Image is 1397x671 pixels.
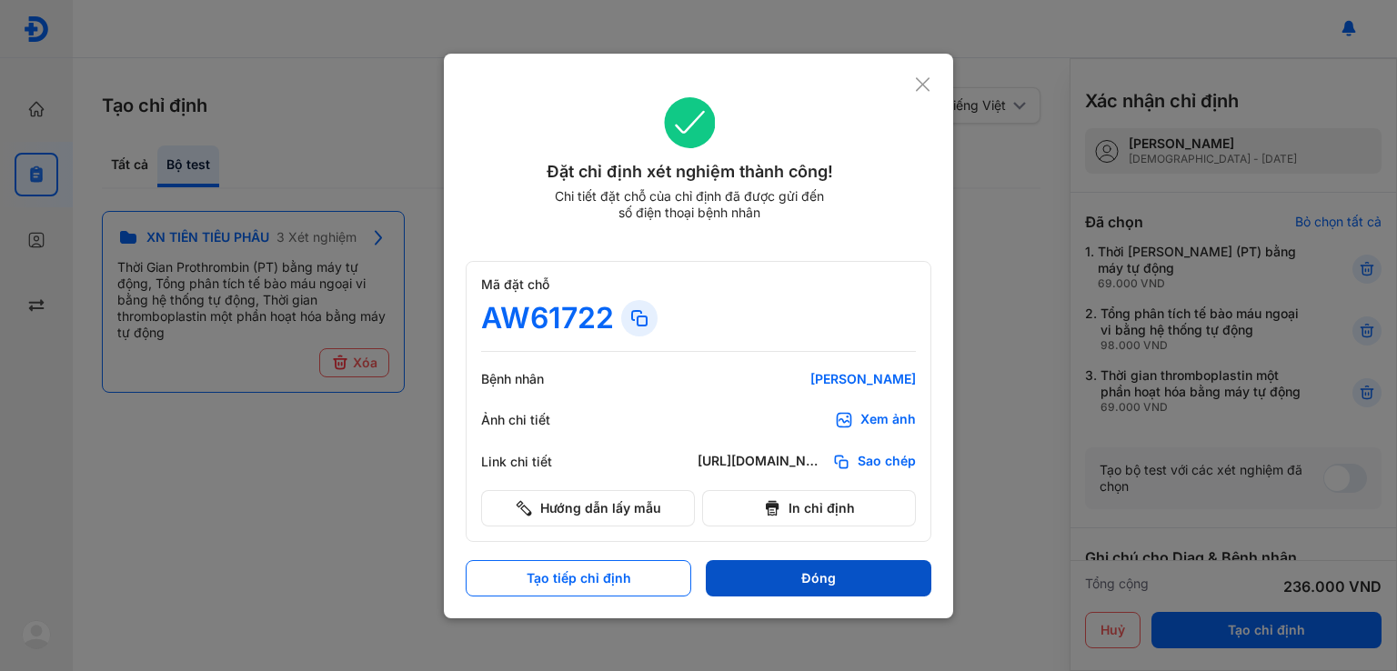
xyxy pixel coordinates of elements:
div: Xem ảnh [860,411,916,429]
button: In chỉ định [702,490,916,526]
span: Sao chép [858,453,916,471]
div: Link chi tiết [481,454,590,470]
div: Đặt chỉ định xét nghiệm thành công! [466,159,914,185]
div: AW61722 [481,300,614,336]
div: Bệnh nhân [481,371,590,387]
button: Tạo tiếp chỉ định [466,560,691,596]
button: Hướng dẫn lấy mẫu [481,490,695,526]
div: Mã đặt chỗ [481,276,916,293]
div: [PERSON_NAME] [698,371,916,387]
button: Đóng [706,560,931,596]
div: [URL][DOMAIN_NAME] [698,453,825,471]
div: Chi tiết đặt chỗ của chỉ định đã được gửi đến số điện thoại bệnh nhân [547,188,832,221]
div: Ảnh chi tiết [481,412,590,428]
